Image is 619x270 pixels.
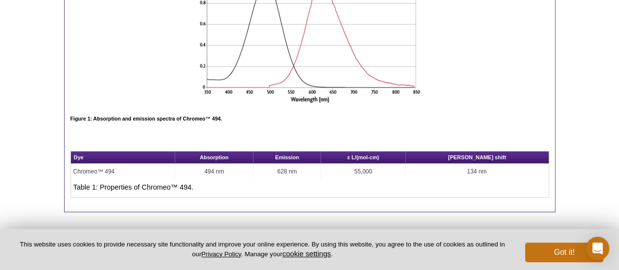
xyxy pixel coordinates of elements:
span: Dye [74,154,84,160]
h4: Table 1: Properties of Chromeo™ 494. [73,183,546,192]
button: Got it! [525,243,603,262]
strong: Figure 1: Absorption and emission spectra of Chromeo™ 494. [70,116,222,122]
td: 55,000 [321,164,406,179]
td: 628 nm [253,164,321,179]
td: 134 nm [406,164,548,179]
td: Chromeo™ 494 [71,164,176,179]
span: ε L/(mol-cm) [347,154,379,160]
span: Emission [275,154,299,160]
button: cookie settings [282,249,331,258]
a: Privacy Policy [201,250,241,258]
span: [PERSON_NAME] shift [448,154,506,160]
div: Open Intercom Messenger [586,237,609,260]
p: This website uses cookies to provide necessary site functionality and improve your online experie... [16,240,509,259]
span: Absorption [200,154,229,160]
td: 494 nm [175,164,253,179]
